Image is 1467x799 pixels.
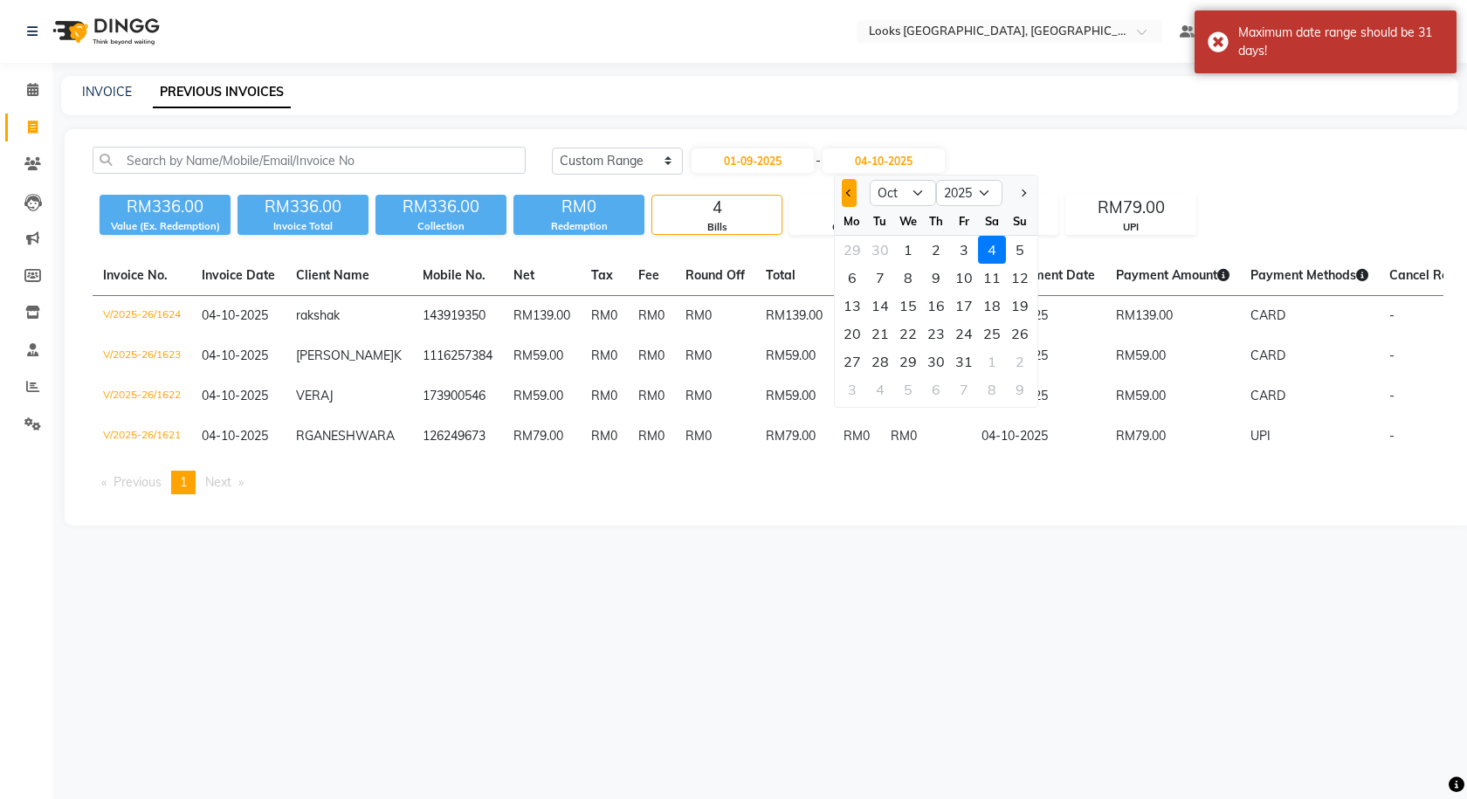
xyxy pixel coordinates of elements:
[1250,388,1285,403] span: CARD
[838,207,866,235] div: Mo
[1006,292,1034,320] div: 19
[202,348,268,363] span: 04-10-2025
[922,375,950,403] div: Thursday, November 6, 2025
[971,336,1105,376] td: 04-10-2025
[922,292,950,320] div: Thursday, October 16, 2025
[1116,267,1229,283] span: Payment Amount
[675,336,755,376] td: RM0
[894,236,922,264] div: Wednesday, October 1, 2025
[153,77,291,108] a: PREVIOUS INVOICES
[922,264,950,292] div: Thursday, October 9, 2025
[922,236,950,264] div: Thursday, October 2, 2025
[950,375,978,403] div: Friday, November 7, 2025
[978,236,1006,264] div: Saturday, October 4, 2025
[1389,348,1395,363] span: -
[103,267,168,283] span: Invoice No.
[1006,348,1034,375] div: 2
[866,264,894,292] div: 7
[978,207,1006,235] div: Sa
[950,236,978,264] div: 3
[93,417,191,457] td: V/2025-26/1621
[950,375,978,403] div: 7
[894,236,922,264] div: 1
[838,320,866,348] div: Monday, October 20, 2025
[922,292,950,320] div: 16
[950,236,978,264] div: Friday, October 3, 2025
[180,474,187,490] span: 1
[334,307,340,323] span: k
[922,348,950,375] div: 30
[880,417,971,457] td: RM0
[628,376,675,417] td: RM0
[1006,207,1034,235] div: Su
[838,236,866,264] div: 29
[1006,320,1034,348] div: 26
[1238,24,1443,60] div: Maximum date range should be 31 days!
[922,375,950,403] div: 6
[823,148,945,173] input: End Date
[202,428,268,444] span: 04-10-2025
[685,267,745,283] span: Round Off
[375,219,506,234] div: Collection
[894,292,922,320] div: 15
[838,264,866,292] div: 6
[866,292,894,320] div: 14
[1105,296,1240,337] td: RM139.00
[638,267,659,283] span: Fee
[628,296,675,337] td: RM0
[296,267,369,283] span: Client Name
[755,336,833,376] td: RM59.00
[1015,179,1030,207] button: Next month
[870,180,936,206] select: Select month
[1006,375,1034,403] div: Sunday, November 9, 2025
[394,348,402,363] span: K
[755,417,833,457] td: RM79.00
[1250,307,1285,323] span: CARD
[950,264,978,292] div: 10
[100,219,231,234] div: Value (Ex. Redemption)
[866,375,894,403] div: Tuesday, November 4, 2025
[950,348,978,375] div: Friday, October 31, 2025
[1066,196,1195,220] div: RM79.00
[866,236,894,264] div: 30
[202,307,268,323] span: 04-10-2025
[412,417,503,457] td: 126249673
[790,220,919,235] div: Cancelled
[45,7,164,56] img: logo
[981,267,1095,283] span: Last Payment Date
[866,320,894,348] div: Tuesday, October 21, 2025
[922,236,950,264] div: 2
[894,375,922,403] div: 5
[628,336,675,376] td: RM0
[591,267,613,283] span: Tax
[894,348,922,375] div: 29
[866,236,894,264] div: Tuesday, September 30, 2025
[971,417,1105,457] td: 04-10-2025
[93,336,191,376] td: V/2025-26/1623
[894,375,922,403] div: Wednesday, November 5, 2025
[978,348,1006,375] div: Saturday, November 1, 2025
[1006,236,1034,264] div: 5
[1006,264,1034,292] div: Sunday, October 12, 2025
[581,376,628,417] td: RM0
[790,196,919,220] div: 0
[581,417,628,457] td: RM0
[1006,264,1034,292] div: 12
[503,296,581,337] td: RM139.00
[978,375,1006,403] div: Saturday, November 8, 2025
[513,219,644,234] div: Redemption
[296,348,394,363] span: [PERSON_NAME]
[652,220,782,235] div: Bills
[652,196,782,220] div: 4
[423,267,486,283] span: Mobile No.
[296,388,334,403] span: VERAJ
[978,236,1006,264] div: 4
[978,292,1006,320] div: 18
[866,348,894,375] div: 28
[866,264,894,292] div: Tuesday, October 7, 2025
[922,264,950,292] div: 9
[675,296,755,337] td: RM0
[950,264,978,292] div: Friday, October 10, 2025
[513,195,644,219] div: RM0
[950,292,978,320] div: Friday, October 17, 2025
